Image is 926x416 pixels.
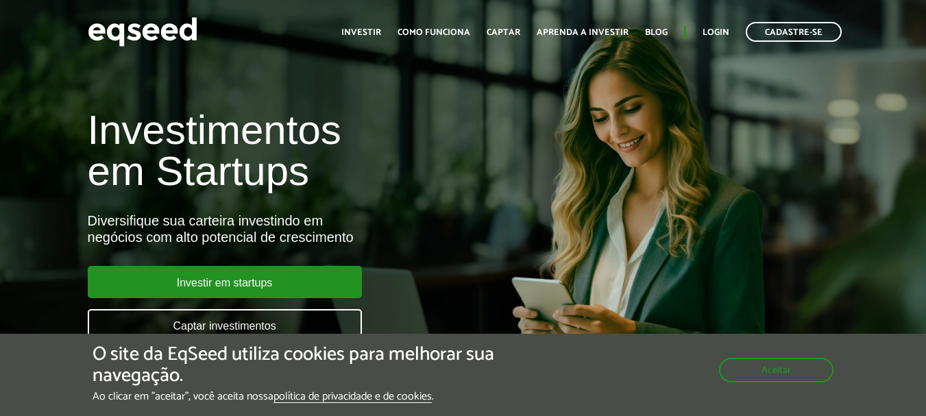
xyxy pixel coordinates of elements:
div: Diversifique sua carteira investindo em negócios com alto potencial de crescimento [88,212,531,245]
p: Ao clicar em "aceitar", você aceita nossa . [93,390,537,403]
a: Como funciona [398,28,470,37]
a: Aprenda a investir [537,28,629,37]
button: Aceitar [719,358,833,382]
h5: O site da EqSeed utiliza cookies para melhorar sua navegação. [93,344,537,387]
img: EqSeed [88,14,197,50]
a: Cadastre-se [746,22,842,42]
a: Investir em startups [88,266,362,298]
a: Investir [341,28,381,37]
a: Login [703,28,729,37]
a: Captar [487,28,520,37]
a: política de privacidade e de cookies [273,391,432,403]
h1: Investimentos em Startups [88,110,531,192]
a: Blog [645,28,668,37]
a: Captar investimentos [88,309,362,341]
